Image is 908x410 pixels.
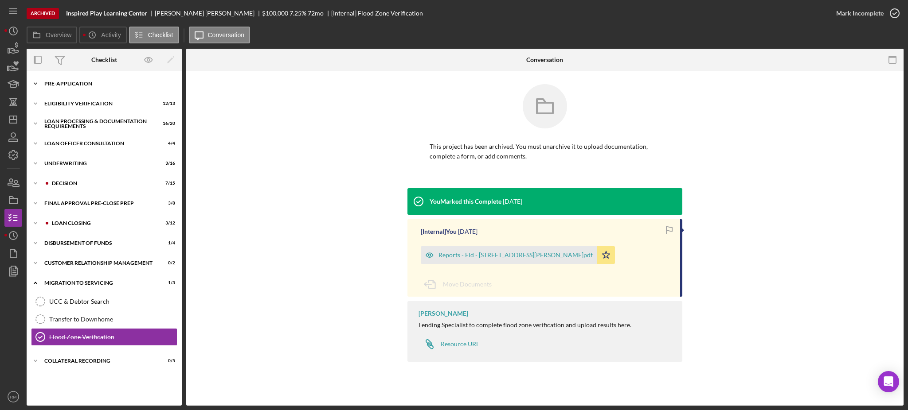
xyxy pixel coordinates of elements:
div: Underwriting [44,161,153,166]
div: Decision [52,181,153,186]
div: $100,000 [262,10,288,17]
div: 12 / 13 [159,101,175,106]
a: UCC & Debtor Search [31,293,177,310]
div: Lending Specialist to complete flood zone verification and upload results here. [419,321,631,329]
div: 0 / 2 [159,260,175,266]
div: Conversation [526,56,563,63]
div: Reports - Fld - [STREET_ADDRESS][PERSON_NAME]pdf [438,251,593,259]
a: Flood Zone Verification [31,328,177,346]
button: Move Documents [421,273,501,295]
label: Checklist [148,31,173,39]
div: Loan Officer Consultation [44,141,153,146]
button: RM [4,388,22,406]
label: Overview [46,31,71,39]
div: Customer Relationship Management [44,260,153,266]
div: You Marked this Complete [430,198,501,205]
div: Archived [27,8,59,19]
div: 3 / 16 [159,161,175,166]
div: UCC & Debtor Search [49,298,177,305]
text: RM [10,395,17,399]
button: Checklist [129,27,179,43]
div: 72 mo [308,10,324,17]
div: Open Intercom Messenger [878,371,899,392]
button: Reports - Fld - [STREET_ADDRESS][PERSON_NAME]pdf [421,246,615,264]
p: This project has been archived. You must unarchive it to upload documentation, complete a form, o... [430,142,660,162]
button: Overview [27,27,77,43]
div: 7 / 15 [159,181,175,186]
div: Collateral Recording [44,358,153,364]
b: Inspired Play Learning Center [66,10,147,17]
div: Loan Processing & Documentation Requirements [44,119,153,129]
div: Pre-Application [44,81,171,86]
div: Migration to Servicing [44,280,153,286]
button: Activity [79,27,126,43]
div: Eligibility Verification [44,101,153,106]
div: Disbursement of Funds [44,240,153,246]
div: 3 / 12 [159,220,175,226]
div: [PERSON_NAME] [419,310,468,317]
div: Transfer to Downhome [49,316,177,323]
div: Final Approval Pre-Close Prep [44,201,153,206]
div: 1 / 3 [159,280,175,286]
div: 0 / 5 [159,358,175,364]
div: Flood Zone Verification [49,333,177,340]
label: Conversation [208,31,245,39]
div: Loan Closing [52,220,153,226]
span: Move Documents [443,280,492,288]
div: [PERSON_NAME] [PERSON_NAME] [155,10,262,17]
div: 16 / 20 [159,121,175,126]
div: 7.25 % [290,10,306,17]
div: 3 / 8 [159,201,175,206]
label: Activity [101,31,121,39]
div: [Internal] You [421,228,457,235]
div: Mark Incomplete [836,4,884,22]
button: Conversation [189,27,250,43]
div: 1 / 4 [159,240,175,246]
div: [Internal] Flood Zone Verification [331,10,423,17]
button: Mark Incomplete [827,4,904,22]
div: 4 / 4 [159,141,175,146]
a: Transfer to Downhome [31,310,177,328]
div: Resource URL [441,340,479,348]
time: 2025-09-03 16:47 [503,198,522,205]
div: Checklist [91,56,117,63]
time: 2025-09-03 16:47 [458,228,477,235]
a: Resource URL [419,335,479,353]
